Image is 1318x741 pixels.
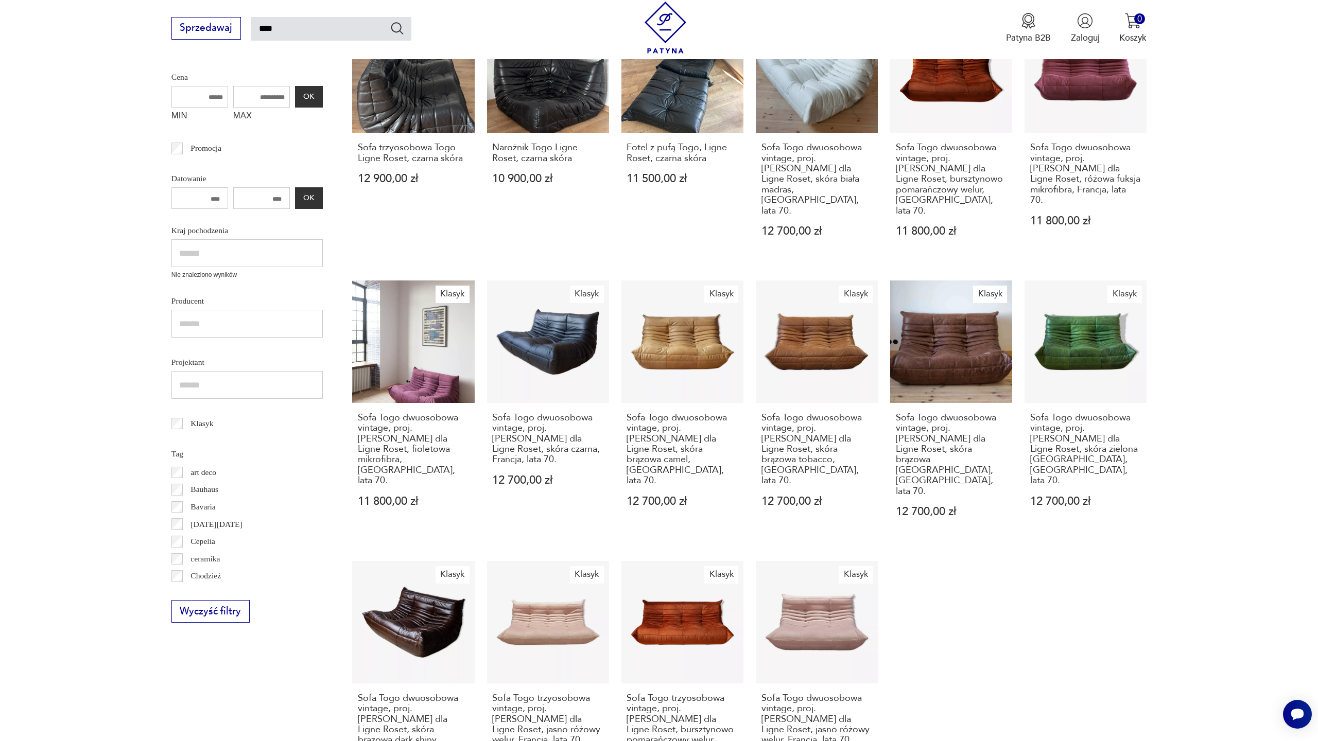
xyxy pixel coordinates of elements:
iframe: Smartsupp widget button [1283,700,1312,729]
h3: Sofa Togo dwuosobowa vintage, proj. [PERSON_NAME] dla Ligne Roset, skóra brązowa [GEOGRAPHIC_DATA... [896,413,1007,497]
h3: Sofa Togo dwuosobowa vintage, proj. [PERSON_NAME] dla Ligne Roset, skóra brązowa tobacco, [GEOGRA... [761,413,873,486]
h3: Fotel z pufą Togo, Ligne Roset, czarna skóra [627,143,738,164]
img: Ikona medalu [1020,13,1036,29]
a: KlasykSofa Togo dwuosobowa vintage, proj. M. Ducaroy dla Ligne Roset, skóra biała madras, Francja... [756,11,878,261]
p: 12 700,00 zł [1030,496,1141,507]
label: MAX [233,108,290,127]
h3: Sofa Togo dwuosobowa vintage, proj. [PERSON_NAME] dla Ligne Roset, fioletowa mikrofibra, [GEOGRAP... [358,413,469,486]
a: Ikona medaluPatyna B2B [1006,13,1051,44]
p: Chodzież [190,569,221,583]
a: Sprzedawaj [171,25,241,33]
p: Projektant [171,356,323,369]
p: 12 700,00 zł [896,506,1007,517]
p: 12 900,00 zł [358,173,469,184]
div: 0 [1134,13,1145,24]
p: Kraj pochodzenia [171,224,323,237]
p: Bavaria [190,500,216,514]
p: Bauhaus [190,483,218,496]
a: KlasykSofa Togo dwuosobowa vintage, proj. M. Ducaroy dla Ligne Roset, fioletowa mikrofibra, Franc... [352,280,474,541]
h3: Sofa Togo dwuosobowa vintage, proj. [PERSON_NAME] dla Ligne Roset, skóra czarna, Francja, lata 70. [492,413,603,465]
p: ceramika [190,552,220,566]
h3: Sofa Togo dwuosobowa vintage, proj. [PERSON_NAME] dla Ligne Roset, skóra zielona [GEOGRAPHIC_DATA... [1030,413,1141,486]
a: KlasykSofa Togo dwuosobowa vintage, proj. M. Ducaroy dla Ligne Roset, bursztynowo pomarańczowy we... [890,11,1012,261]
p: 11 800,00 zł [896,226,1007,237]
img: Ikonka użytkownika [1077,13,1093,29]
h3: Sofa Togo dwuosobowa vintage, proj. [PERSON_NAME] dla Ligne Roset, skóra brązowa camel, [GEOGRAPH... [627,413,738,486]
p: Promocja [190,142,221,155]
p: 12 700,00 zł [761,226,873,237]
p: 12 700,00 zł [492,475,603,486]
h3: Narożnik Togo Ligne Roset, czarna skóra [492,143,603,164]
h3: Sofa trzyosobowa Togo Ligne Roset, czarna skóra [358,143,469,164]
label: MIN [171,108,228,127]
a: KlasykNarożnik Togo Ligne Roset, czarna skóraNarożnik Togo Ligne Roset, czarna skóra10 900,00 zł [487,11,609,261]
button: OK [295,86,323,108]
button: Sprzedawaj [171,17,241,40]
p: 12 700,00 zł [627,496,738,507]
p: Klasyk [190,417,213,430]
a: KlasykFotel z pufą Togo, Ligne Roset, czarna skóraFotel z pufą Togo, Ligne Roset, czarna skóra11 ... [621,11,743,261]
p: Ćmielów [190,587,220,600]
a: KlasykSofa Togo dwuosobowa vintage, proj. M. Ducaroy dla Ligne Roset, różowa fuksja mikrofibra, F... [1025,11,1147,261]
p: Producent [171,294,323,308]
img: Patyna - sklep z meblami i dekoracjami vintage [639,2,691,54]
p: Nie znaleziono wyników [171,270,323,280]
p: Koszyk [1119,32,1147,44]
h3: Sofa Togo dwuosobowa vintage, proj. [PERSON_NAME] dla Ligne Roset, bursztynowo pomarańczowy welur... [896,143,1007,216]
p: 11 800,00 zł [1030,216,1141,226]
a: KlasykSofa Togo dwuosobowa vintage, proj. M. Ducaroy dla Ligne Roset, skóra brązowa camel, Francj... [621,280,743,541]
p: Datowanie [171,172,323,185]
button: Wyczyść filtry [171,600,250,623]
a: KlasykSofa trzyosobowa Togo Ligne Roset, czarna skóraSofa trzyosobowa Togo Ligne Roset, czarna sk... [352,11,474,261]
a: KlasykSofa Togo dwuosobowa vintage, proj. M. Ducaroy dla Ligne Roset, skóra brązowa tobacco, Fran... [756,280,878,541]
button: 0Koszyk [1119,13,1147,44]
button: Patyna B2B [1006,13,1051,44]
p: [DATE][DATE] [190,518,242,531]
a: KlasykSofa Togo dwuosobowa vintage, proj. M. Ducaroy dla Ligne Roset, skóra zielona dubai, Francj... [1025,280,1147,541]
button: Szukaj [390,21,405,36]
a: KlasykSofa Togo dwuosobowa vintage, proj. M. Ducaroy dla Ligne Roset, skóra czarna, Francja, lata... [487,280,609,541]
p: art deco [190,466,216,479]
a: KlasykSofa Togo dwuosobowa vintage, proj. M. Ducaroy dla Ligne Roset, skóra brązowa dubai, Francj... [890,280,1012,541]
h3: Sofa Togo dwuosobowa vintage, proj. [PERSON_NAME] dla Ligne Roset, różowa fuksja mikrofibra, Fran... [1030,143,1141,205]
p: Cepelia [190,535,215,548]
p: 10 900,00 zł [492,173,603,184]
button: Zaloguj [1071,13,1100,44]
h3: Sofa Togo dwuosobowa vintage, proj. [PERSON_NAME] dla Ligne Roset, skóra biała madras, [GEOGRAPHI... [761,143,873,216]
img: Ikona koszyka [1125,13,1141,29]
p: Zaloguj [1071,32,1100,44]
p: 11 500,00 zł [627,173,738,184]
p: Tag [171,447,323,461]
p: 11 800,00 zł [358,496,469,507]
p: Cena [171,70,323,84]
p: 12 700,00 zł [761,496,873,507]
button: OK [295,187,323,209]
p: Patyna B2B [1006,32,1051,44]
